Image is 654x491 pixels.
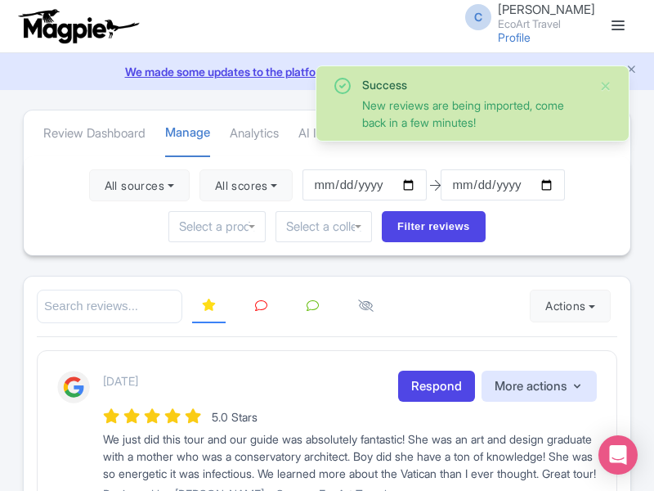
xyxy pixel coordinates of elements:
[89,169,190,202] button: All sources
[530,290,611,322] button: Actions
[382,211,486,242] input: Filter reviews
[362,76,586,93] div: Success
[498,19,595,29] small: EcoArt Travel
[57,371,90,403] img: Google Logo
[103,430,597,482] div: We just did this tour and our guide was absolutely fantastic! She was an art and design graduate ...
[498,2,595,17] span: [PERSON_NAME]
[199,169,293,202] button: All scores
[212,410,258,424] span: 5.0 Stars
[498,30,531,44] a: Profile
[455,3,595,29] a: C [PERSON_NAME] EcoArt Travel
[43,111,146,156] a: Review Dashboard
[298,111,355,156] a: AI Insights
[599,76,612,96] button: Close
[625,61,638,80] button: Close announcement
[15,8,141,44] img: logo-ab69f6fb50320c5b225c76a69d11143b.png
[37,290,182,323] input: Search reviews...
[398,371,475,403] a: Respond
[598,435,638,475] div: Open Intercom Messenger
[465,4,491,30] span: C
[165,110,210,157] a: Manage
[230,111,279,156] a: Analytics
[103,372,138,390] p: [DATE]
[179,219,254,234] input: Select a product
[482,371,597,403] button: More actions
[362,97,586,131] div: New reviews are being imported, come back in a few minutes!
[10,63,644,80] a: We made some updates to the platform. Read more about the new layout
[286,219,361,234] input: Select a collection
